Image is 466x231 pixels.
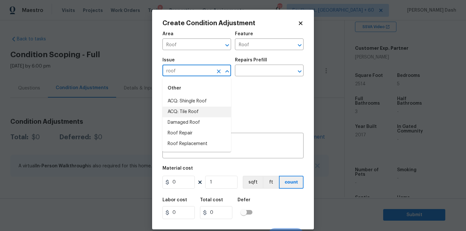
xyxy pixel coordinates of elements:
h5: Feature [235,32,253,36]
button: sqft [243,176,263,189]
h5: Area [162,32,173,36]
div: Other [162,80,231,96]
button: Clear [214,67,223,76]
h5: Defer [238,198,250,202]
h5: Repairs Prefill [235,58,267,62]
h5: Labor cost [162,198,187,202]
li: Damaged Roof [162,117,231,128]
button: ft [263,176,279,189]
button: Open [223,41,232,50]
h5: Total cost [200,198,223,202]
button: Close [223,67,232,76]
li: Roof Replacement [162,139,231,149]
button: Open [295,67,304,76]
button: Open [295,41,304,50]
h5: Material cost [162,166,193,171]
li: ACQ: Shingle Roof [162,96,231,107]
button: count [279,176,304,189]
h5: Issue [162,58,175,62]
h2: Create Condition Adjustment [162,20,298,26]
li: ACQ: Tile Roof [162,107,231,117]
li: Roof Repair [162,128,231,139]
